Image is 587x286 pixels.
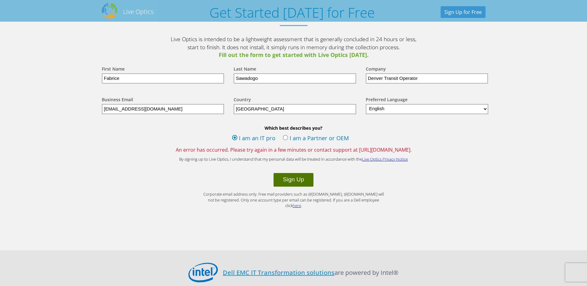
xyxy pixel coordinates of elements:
b: Which best describes you? [96,125,492,131]
p: Corporate email address only. Free mail providers such as @[DOMAIN_NAME], @[DOMAIN_NAME] will not... [201,191,386,209]
label: Company [366,66,386,73]
span: An error has occurred. Please try again in a few minutes or contact support at [URL][DOMAIN_NAME]. [96,146,492,153]
a: Dell EMC IT Transformation solutions [223,268,335,277]
label: I am an IT pro [232,134,275,143]
a: Live Optics Privacy Notice [362,156,408,162]
h2: Live Optics [123,7,153,16]
input: Start typing to search for a country [234,104,356,114]
label: Business Email [102,97,133,104]
button: Sign Up [274,173,313,187]
label: First Name [102,66,125,73]
p: are powered by Intel® [223,268,399,277]
a: Sign Up for Free [441,6,486,18]
span: Fill out the form to get started with Live Optics [DATE]. [170,51,417,59]
img: Intel Logo [188,263,218,282]
a: here [293,203,301,208]
p: By signing up to Live Optics, I understand that my personal data will be treated in accordance wi... [170,156,417,162]
label: I am a Partner or OEM [283,134,349,143]
label: Preferred Language [366,97,408,104]
img: Dell Dpack [102,3,117,19]
label: Last Name [234,66,256,73]
p: Live Optics is intended to be a lightweight assessment that is generally concluded in 24 hours or... [170,35,417,59]
label: Country [234,97,251,104]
